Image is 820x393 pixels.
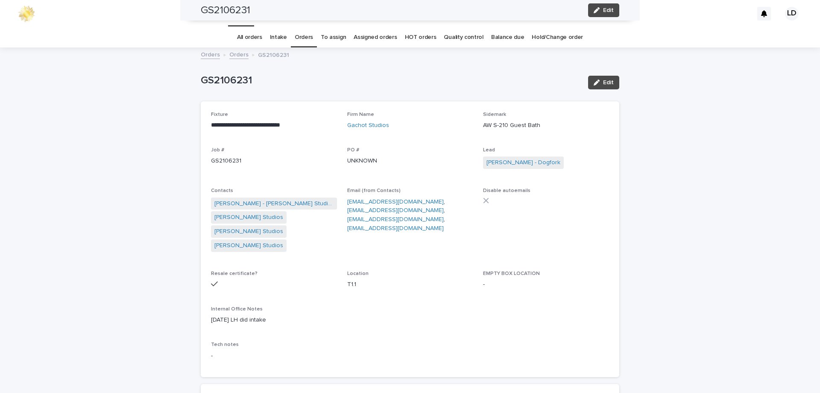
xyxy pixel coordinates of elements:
[532,27,583,47] a: Hold/Change order
[347,207,444,213] a: [EMAIL_ADDRESS][DOMAIN_NAME]
[483,271,540,276] span: EMPTY BOX LOCATION
[17,5,36,22] img: 0ffKfDbyRa2Iv8hnaAqg
[211,352,609,360] p: -
[211,157,337,165] p: GS2106231
[211,112,228,117] span: Fixture
[486,158,560,167] a: [PERSON_NAME] - Dogfork
[483,148,495,153] span: Lead
[347,280,473,289] p: T1.1
[295,27,313,47] a: Orders
[347,188,401,193] span: Email (from Contacts)
[483,188,530,193] span: Disable autoemails
[603,80,614,86] span: Edit
[321,27,346,47] a: To assign
[214,227,283,236] a: [PERSON_NAME] Studios
[347,157,473,165] p: UNKNOWN
[211,307,263,312] span: Internal Office Notes
[270,27,287,47] a: Intake
[347,148,359,153] span: PO #
[785,7,799,21] div: LD
[588,76,619,89] button: Edit
[347,271,369,276] span: Location
[347,225,444,231] a: [EMAIL_ADDRESS][DOMAIN_NAME]
[483,121,609,130] p: AW S-210 Guest Bath
[214,241,283,250] a: [PERSON_NAME] Studios
[347,216,444,222] a: [EMAIL_ADDRESS][DOMAIN_NAME]
[211,271,258,276] span: Resale certificate?
[214,199,334,208] a: [PERSON_NAME] - [PERSON_NAME] Studios
[229,49,249,59] a: Orders
[491,27,524,47] a: Balance due
[347,198,473,233] p: , , ,
[483,112,506,117] span: Sidemark
[347,121,389,130] a: Gachot Studios
[347,199,444,205] a: [EMAIL_ADDRESS][DOMAIN_NAME]
[214,213,283,222] a: [PERSON_NAME] Studios
[201,49,220,59] a: Orders
[211,148,224,153] span: Job #
[347,112,374,117] span: Firm Name
[201,74,581,87] p: GS2106231
[211,316,609,325] p: [DATE] LH did intake
[237,27,262,47] a: All orders
[405,27,436,47] a: HOT orders
[258,50,289,59] p: GS2106231
[354,27,397,47] a: Assigned orders
[211,188,233,193] span: Contacts
[483,280,609,289] p: -
[211,342,239,347] span: Tech notes
[444,27,483,47] a: Quality control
